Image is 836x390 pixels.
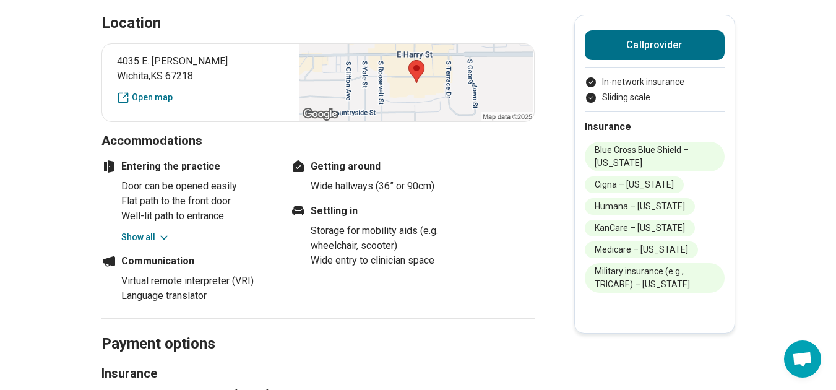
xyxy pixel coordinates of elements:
[311,179,464,194] li: Wide hallways (36” or 90cm)
[101,304,535,355] h2: Payment options
[117,91,285,104] a: Open map
[101,13,161,34] h2: Location
[121,274,275,288] li: Virtual remote interpreter (VRI)
[101,254,275,269] h4: Communication
[121,194,275,209] li: Flat path to the front door
[291,159,464,174] h4: Getting around
[585,91,725,104] li: Sliding scale
[101,365,535,382] h3: Insurance
[121,179,275,194] li: Door can be opened easily
[117,69,285,84] span: Wichita , KS 67218
[585,119,725,134] h2: Insurance
[585,220,695,236] li: KanCare – [US_STATE]
[311,253,464,268] li: Wide entry to clinician space
[585,76,725,89] li: In-network insurance
[101,159,275,174] h4: Entering the practice
[121,209,275,223] li: Well-lit path to entrance
[121,231,170,244] button: Show all
[585,142,725,171] li: Blue Cross Blue Shield – [US_STATE]
[117,54,285,69] span: 4035 E. [PERSON_NAME]
[585,176,684,193] li: Cigna – [US_STATE]
[291,204,464,219] h4: Settling in
[585,76,725,104] ul: Payment options
[784,340,821,378] div: Chat abierto
[585,30,725,60] button: Callprovider
[585,198,695,215] li: Humana – [US_STATE]
[121,288,275,303] li: Language translator
[585,241,698,258] li: Medicare – [US_STATE]
[585,263,725,293] li: Military insurance (e.g., TRICARE) – [US_STATE]
[311,223,464,253] li: Storage for mobility aids (e.g. wheelchair, scooter)
[101,132,535,149] h3: Accommodations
